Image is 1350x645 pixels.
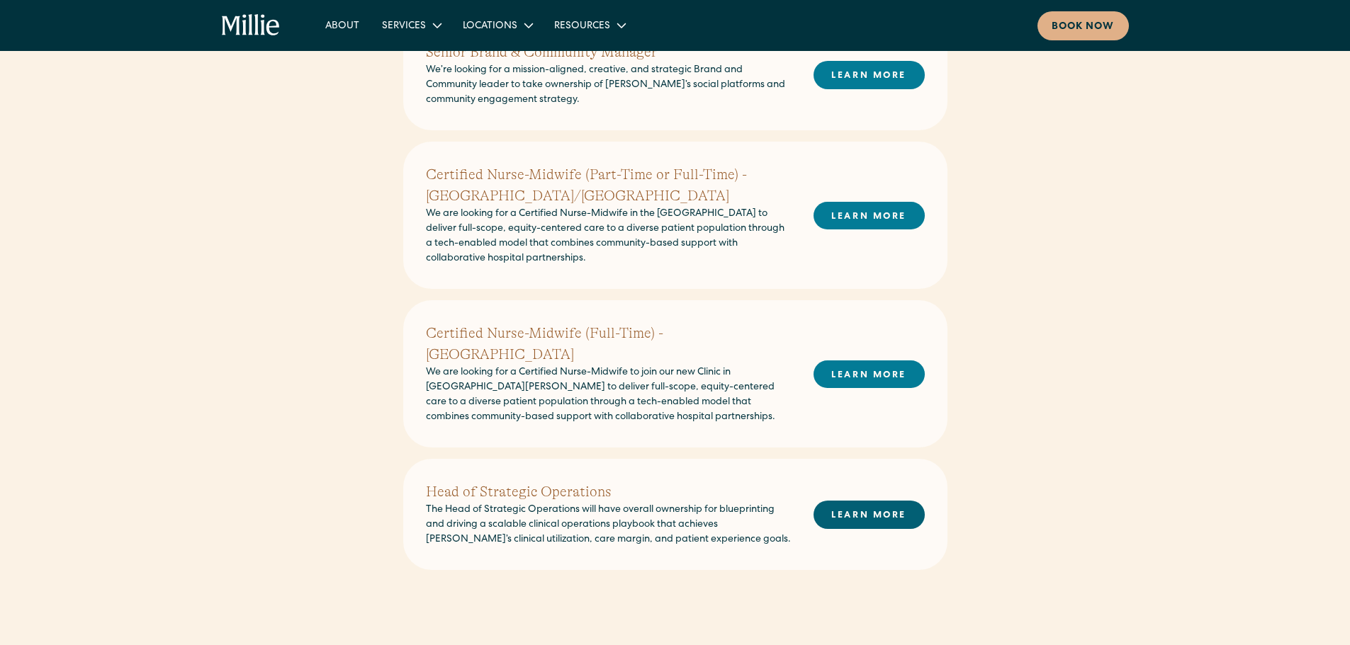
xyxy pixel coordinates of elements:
[814,501,925,528] a: LEARN MORE
[426,365,791,425] p: We are looking for a Certified Nurse-Midwife to join our new Clinic in [GEOGRAPHIC_DATA][PERSON_N...
[426,164,791,207] h2: Certified Nurse-Midwife (Part-Time or Full-Time) - [GEOGRAPHIC_DATA]/[GEOGRAPHIC_DATA]
[554,19,610,34] div: Resources
[382,19,426,34] div: Services
[463,19,517,34] div: Locations
[1037,11,1129,40] a: Book now
[222,14,281,37] a: home
[451,13,543,37] div: Locations
[814,360,925,388] a: LEARN MORE
[426,63,791,108] p: We’re looking for a mission-aligned, creative, and strategic Brand and Community leader to take o...
[314,13,371,37] a: About
[543,13,636,37] div: Resources
[426,42,791,63] h2: Senior Brand & Community Manager
[426,207,791,266] p: We are looking for a Certified Nurse-Midwife in the [GEOGRAPHIC_DATA] to deliver full-scope, equi...
[371,13,451,37] div: Services
[814,61,925,89] a: LEARN MORE
[1052,20,1115,35] div: Book now
[814,202,925,229] a: LEARN MORE
[426,503,791,547] p: The Head of Strategic Operations will have overall ownership for blueprinting and driving a scala...
[426,323,791,365] h2: Certified Nurse-Midwife (Full-Time) - [GEOGRAPHIC_DATA]
[426,481,791,503] h2: Head of Strategic Operations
